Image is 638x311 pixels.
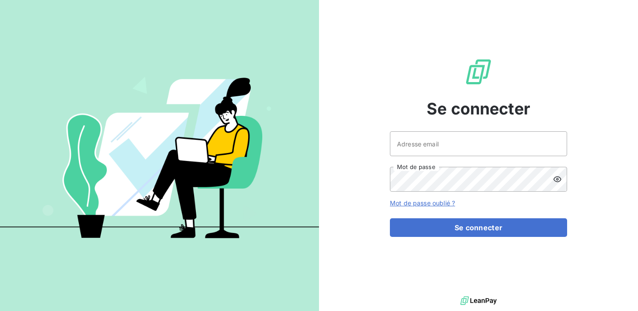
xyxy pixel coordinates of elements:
span: Se connecter [427,97,530,121]
img: Logo LeanPay [464,58,493,86]
img: logo [460,294,497,307]
a: Mot de passe oublié ? [390,199,455,207]
button: Se connecter [390,218,567,237]
input: placeholder [390,131,567,156]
